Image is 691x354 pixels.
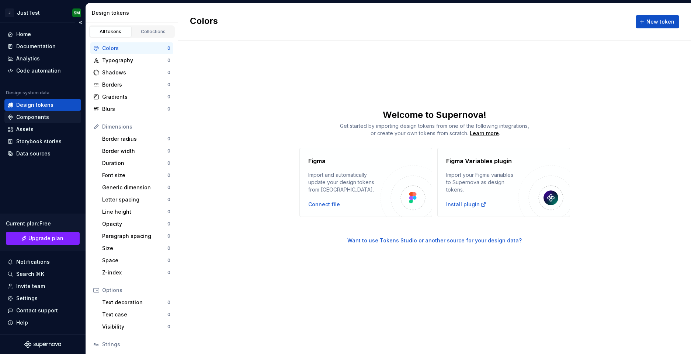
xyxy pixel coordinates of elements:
[16,67,61,74] div: Code automation
[4,41,81,52] a: Documentation
[16,101,53,109] div: Design tokens
[102,341,170,348] div: Strings
[99,194,173,206] a: Letter spacing0
[99,182,173,193] a: Generic dimension0
[24,341,61,348] svg: Supernova Logo
[17,9,40,17] div: JustTest
[99,230,173,242] a: Paragraph spacing0
[308,171,381,193] div: Import and automatically update your design tokens from [GEOGRAPHIC_DATA].
[167,160,170,166] div: 0
[16,113,49,121] div: Components
[167,185,170,190] div: 0
[4,136,81,147] a: Storybook stories
[99,309,173,320] a: Text case0
[102,81,167,88] div: Borders
[4,28,81,40] a: Home
[167,270,170,276] div: 0
[99,297,173,308] a: Text decoration0
[167,233,170,239] div: 0
[90,79,173,91] a: Borders0
[446,157,512,165] h4: Figma Variables plugin
[4,123,81,135] a: Assets
[6,232,80,245] a: Upgrade plan
[102,69,167,76] div: Shadows
[92,29,129,35] div: All tokens
[102,105,167,113] div: Blurs
[102,123,170,130] div: Dimensions
[90,42,173,54] a: Colors0
[28,235,63,242] span: Upgrade plan
[102,57,167,64] div: Typography
[99,255,173,266] a: Space0
[446,171,518,193] div: Import your Figma variables to Supernova as design tokens.
[102,172,167,179] div: Font size
[636,15,679,28] button: New token
[4,256,81,268] button: Notifications
[90,91,173,103] a: Gradients0
[167,82,170,88] div: 0
[92,9,175,17] div: Design tokens
[16,295,38,302] div: Settings
[16,126,34,133] div: Assets
[16,43,56,50] div: Documentation
[6,90,49,96] div: Design system data
[102,287,170,294] div: Options
[99,145,173,157] a: Border width0
[167,94,170,100] div: 0
[99,206,173,218] a: Line height0
[4,317,81,329] button: Help
[308,157,326,165] h4: Figma
[167,106,170,112] div: 0
[16,258,50,266] div: Notifications
[4,268,81,280] button: Search ⌘K
[102,232,167,240] div: Paragraph spacing
[99,133,173,145] a: Border radius0
[4,99,81,111] a: Design tokens
[135,29,172,35] div: Collections
[1,5,84,21] button: JJustTestSM
[4,53,81,64] a: Analytics
[4,65,81,77] a: Code automation
[167,209,170,215] div: 0
[646,18,674,25] span: New token
[102,220,167,228] div: Opacity
[167,172,170,178] div: 0
[167,312,170,318] div: 0
[6,220,80,227] div: Current plan : Free
[167,57,170,63] div: 0
[167,70,170,76] div: 0
[102,184,167,191] div: Generic dimension
[102,269,167,276] div: Z-index
[90,103,173,115] a: Blurs0
[16,31,31,38] div: Home
[167,245,170,251] div: 0
[4,280,81,292] a: Invite team
[102,93,167,101] div: Gradients
[16,319,28,326] div: Help
[99,169,173,181] a: Font size0
[16,150,51,157] div: Data sources
[102,245,167,252] div: Size
[102,135,167,143] div: Border radius
[16,55,40,62] div: Analytics
[178,217,691,244] a: Want to use Tokens Studio or another source for your design data?
[16,307,58,314] div: Contact support
[167,257,170,263] div: 0
[167,136,170,142] div: 0
[167,299,170,305] div: 0
[102,257,167,264] div: Space
[5,8,14,17] div: J
[90,67,173,78] a: Shadows0
[16,270,44,278] div: Search ⌘K
[16,283,45,290] div: Invite team
[102,208,167,215] div: Line height
[308,201,340,208] div: Connect file
[90,55,173,66] a: Typography0
[340,123,529,136] span: Get started by importing design tokens from one of the following integrations, or create your own...
[470,130,499,137] div: Learn more
[102,323,167,330] div: Visibility
[4,292,81,304] a: Settings
[167,324,170,330] div: 0
[190,15,218,28] h2: Colors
